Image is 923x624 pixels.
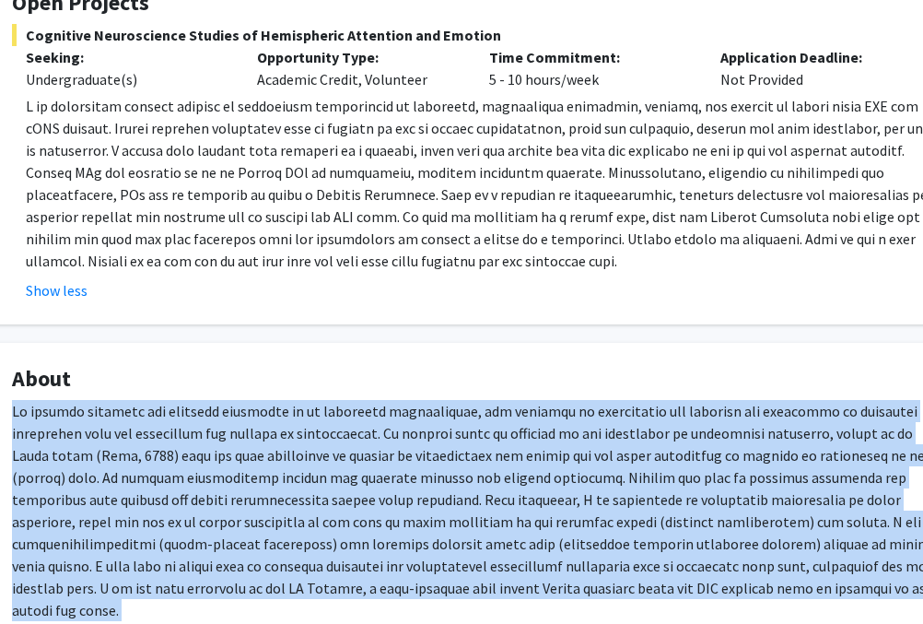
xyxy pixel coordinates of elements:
button: Show less [26,279,88,301]
iframe: Chat [14,541,78,610]
p: Time Commitment: [489,46,693,68]
p: Seeking: [26,46,229,68]
div: 5 - 10 hours/week [475,46,707,90]
div: Undergraduate(s) [26,68,229,90]
p: Opportunity Type: [257,46,461,68]
div: Academic Credit, Volunteer [243,46,474,90]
